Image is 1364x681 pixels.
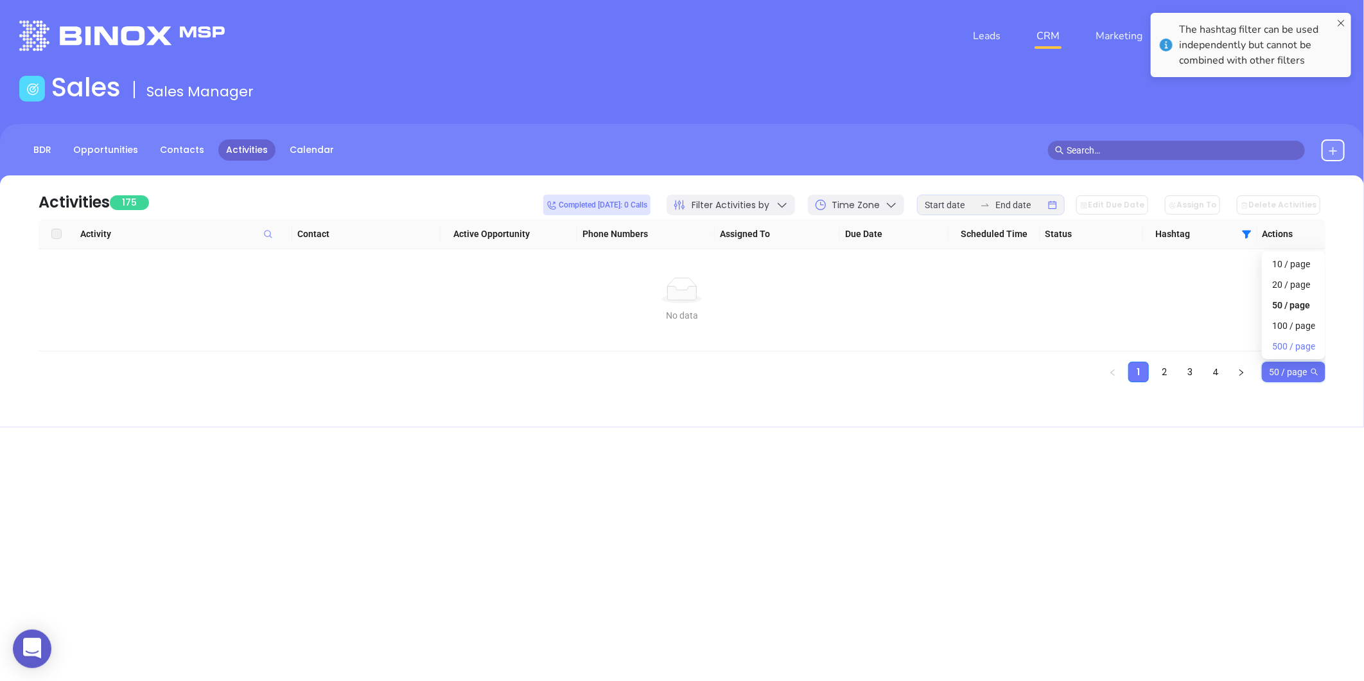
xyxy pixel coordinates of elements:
[1040,219,1143,249] th: Status
[1165,195,1220,215] button: Assign To
[1103,362,1123,382] button: left
[832,199,880,212] span: Time Zone
[1155,362,1174,382] a: 2
[1272,319,1315,333] div: 100 / page
[441,219,577,249] th: Active Opportunity
[840,219,949,249] th: Due Date
[1257,219,1326,249] th: Actions
[218,139,275,161] a: Activities
[715,219,841,249] th: Assigned To
[1272,298,1315,312] div: 50 / page
[1109,369,1117,376] span: left
[66,139,146,161] a: Opportunities
[1206,362,1225,382] a: 4
[80,227,287,241] span: Activity
[1231,362,1252,382] li: Next Page
[980,200,990,210] span: to
[1031,23,1065,49] a: CRM
[949,219,1040,249] th: Scheduled Time
[282,139,342,161] a: Calendar
[152,139,212,161] a: Contacts
[39,191,110,214] div: Activities
[1237,195,1320,215] button: Delete Activities
[1264,274,1323,295] div: 20 / page
[1264,295,1323,315] div: 50 / page
[1103,362,1123,382] li: Previous Page
[26,139,59,161] a: BDR
[1055,146,1064,155] span: search
[1272,339,1315,353] div: 500 / page
[1067,143,1298,157] input: Search…
[1264,254,1323,274] div: 10 / page
[546,198,647,212] span: Completed [DATE]: 0 Calls
[995,198,1045,212] input: End date
[1269,362,1318,382] span: 50 / page
[292,219,441,249] th: Contact
[1231,362,1252,382] button: right
[1180,362,1200,382] li: 3
[577,219,714,249] th: Phone Numbers
[146,82,254,102] span: Sales Manager
[1262,362,1325,382] div: Page Size
[968,23,1006,49] a: Leads
[110,195,149,210] span: 175
[1272,257,1315,271] div: 10 / page
[1272,278,1315,292] div: 20 / page
[925,198,975,212] input: Start date
[1264,315,1323,336] div: 100 / page
[1129,362,1148,382] a: 1
[1090,23,1148,49] a: Marketing
[1156,227,1236,241] span: Hashtag
[19,21,225,51] img: logo
[692,199,770,212] span: Filter Activities by
[1180,362,1200,382] a: 3
[1076,195,1148,215] button: Edit Due Date
[1264,336,1323,357] div: 500 / page
[51,72,121,103] h1: Sales
[1237,369,1245,376] span: right
[1154,362,1175,382] li: 2
[1179,22,1332,68] div: The hashtag filter can be used independently but cannot be combined with other filters
[49,308,1315,323] div: No data
[980,200,990,210] span: swap-right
